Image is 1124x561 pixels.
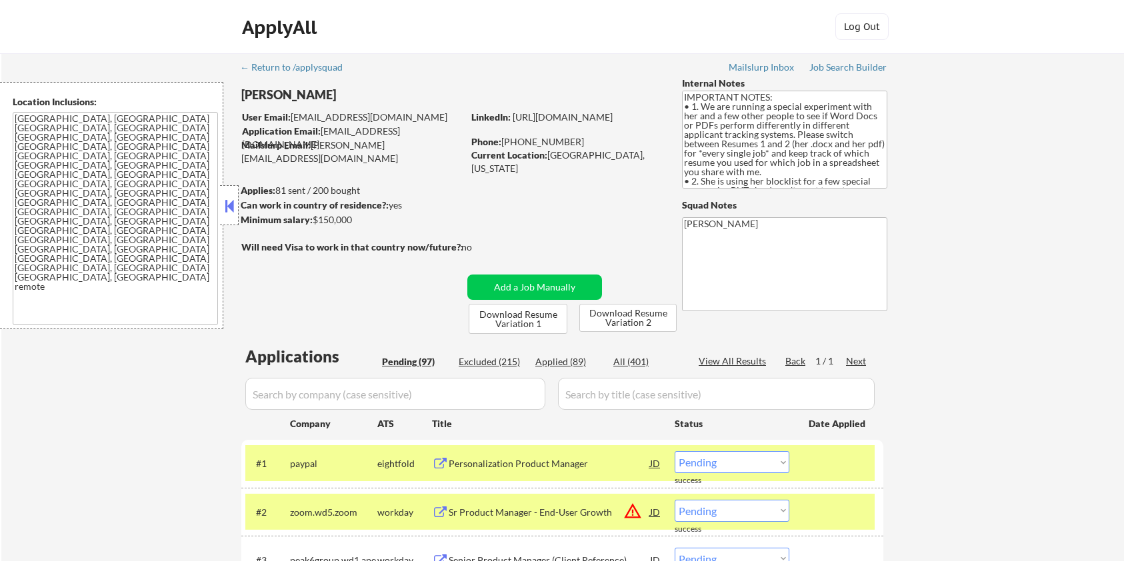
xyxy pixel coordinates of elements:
[835,13,889,40] button: Log Out
[241,185,275,196] strong: Applies:
[242,111,291,123] strong: User Email:
[846,354,867,368] div: Next
[729,62,795,75] a: Mailslurp Inbox
[242,125,321,137] strong: Application Email:
[241,199,459,212] div: yes
[459,355,525,368] div: Excluded (215)
[290,506,377,519] div: zoom.wd5.zoom
[377,506,432,519] div: workday
[699,354,770,368] div: View All Results
[513,111,613,123] a: [URL][DOMAIN_NAME]
[240,62,355,75] a: ← Return to /applysquad
[241,184,463,197] div: 81 sent / 200 bought
[242,16,321,39] div: ApplyAll
[256,457,279,470] div: #1
[682,199,887,212] div: Squad Notes
[469,304,567,334] button: Download Resume Variation 1
[675,524,728,535] div: success
[809,417,867,430] div: Date Applied
[729,63,795,72] div: Mailslurp Inbox
[579,304,677,332] button: Download Resume Variation 2
[241,139,311,151] strong: Mailslurp Email:
[675,411,789,435] div: Status
[242,111,463,124] div: [EMAIL_ADDRESS][DOMAIN_NAME]
[649,451,662,475] div: JD
[785,354,807,368] div: Back
[377,457,432,470] div: eightfold
[382,355,449,368] div: Pending (97)
[13,95,218,109] div: Location Inclusions:
[649,500,662,524] div: JD
[471,149,547,161] strong: Current Location:
[449,506,650,519] div: Sr Product Manager - End-User Growth
[682,77,887,90] div: Internal Notes
[471,135,660,149] div: [PHONE_NUMBER]
[471,111,511,123] strong: LinkedIn:
[245,378,545,410] input: Search by company (case sensitive)
[241,139,463,165] div: [PERSON_NAME][EMAIL_ADDRESS][DOMAIN_NAME]
[449,457,650,470] div: Personalization Product Manager
[241,213,463,227] div: $150,000
[290,457,377,470] div: paypal
[241,199,389,211] strong: Can work in country of residence?:
[467,275,602,300] button: Add a Job Manually
[558,378,875,410] input: Search by title (case sensitive)
[809,63,887,72] div: Job Search Builder
[256,506,279,519] div: #2
[241,214,313,225] strong: Minimum salary:
[241,87,515,103] div: [PERSON_NAME]
[240,63,355,72] div: ← Return to /applysquad
[290,417,377,430] div: Company
[471,149,660,175] div: [GEOGRAPHIC_DATA], [US_STATE]
[461,241,499,254] div: no
[245,348,377,364] div: Applications
[432,417,662,430] div: Title
[613,355,680,368] div: All (401)
[623,502,642,520] button: warning_amber
[675,475,728,486] div: success
[535,355,602,368] div: Applied (89)
[471,136,501,147] strong: Phone:
[377,417,432,430] div: ATS
[809,62,887,75] a: Job Search Builder
[242,125,463,151] div: [EMAIL_ADDRESS][DOMAIN_NAME]
[241,241,463,253] strong: Will need Visa to work in that country now/future?:
[815,354,846,368] div: 1 / 1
